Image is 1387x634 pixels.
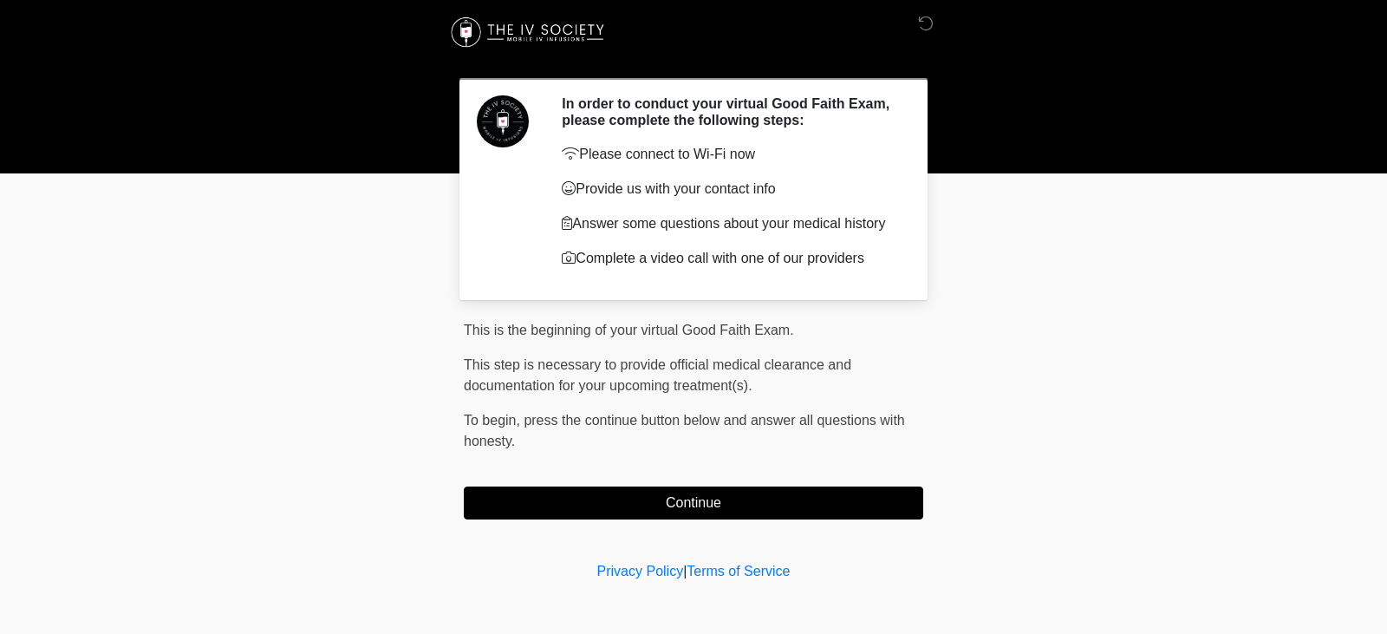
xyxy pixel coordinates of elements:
a: | [683,564,687,578]
p: Complete a video call with one of our providers [562,248,897,269]
p: Provide us with your contact info [562,179,897,199]
a: Privacy Policy [597,564,684,578]
p: Please connect to Wi-Fi now [562,144,897,165]
p: Answer some questions about your medical history [562,213,897,234]
span: This is the beginning of your virtual Good Faith Exam. [464,323,794,337]
span: This step is necessary to provide official medical clearance and documentation for your upcoming ... [464,357,851,393]
button: Continue [464,487,923,520]
img: The IV Society Logo [446,13,612,52]
a: Terms of Service [687,564,790,578]
h2: In order to conduct your virtual Good Faith Exam, please complete the following steps: [562,95,897,128]
span: To begin, ﻿﻿﻿﻿﻿﻿﻿press the continue button below and answer all questions with honesty. [464,413,905,448]
img: Agent Avatar [477,95,529,147]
